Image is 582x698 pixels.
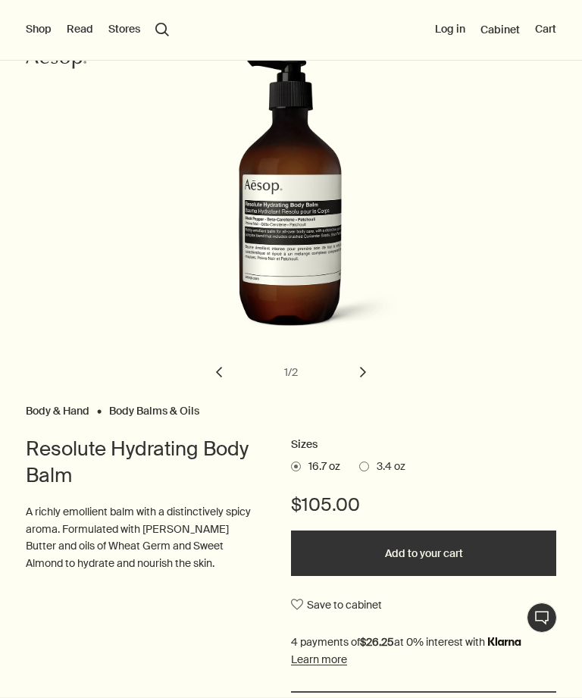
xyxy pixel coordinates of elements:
[109,404,199,411] a: Body Balms & Oils
[67,22,93,37] button: Read
[527,603,557,633] button: Live Assistance
[291,493,360,517] span: $105.00
[155,23,169,36] button: Open search
[346,355,380,389] button: next slide
[26,436,261,488] h1: Resolute Hydrating Body Balm
[26,22,52,37] button: Shop
[108,22,140,37] button: Stores
[480,23,520,36] a: Cabinet
[26,503,261,571] p: A richly emollient balm with a distinctively spicy aroma. Formulated with [PERSON_NAME] Butter an...
[202,355,236,389] button: previous slide
[435,22,465,37] button: Log in
[301,459,340,474] span: 16.7 oz
[22,44,90,78] a: Aesop
[26,404,89,411] a: Body & Hand
[291,531,556,576] button: Add to your cart - $105.00
[369,459,405,474] span: 3.4 oz
[535,22,556,37] button: Cart
[291,436,556,454] h2: Sizes
[26,56,556,400] div: Resolute Hydrating Body Balm
[291,591,382,618] button: Save to cabinet
[180,56,412,344] img: Back of Resolute Hydrating Body Balm with pump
